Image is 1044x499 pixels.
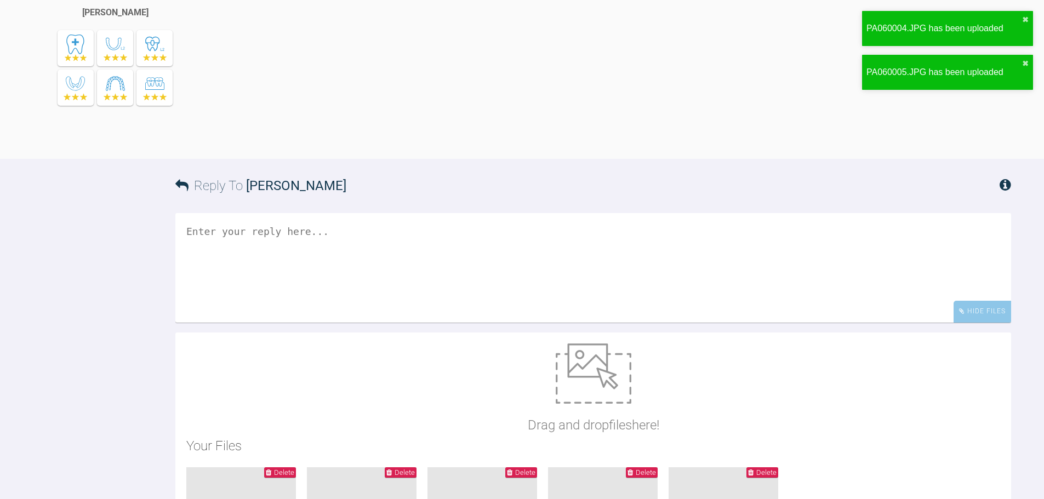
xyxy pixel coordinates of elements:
div: PA060005.JPG has been uploaded [866,65,1022,79]
span: Delete [395,468,415,477]
span: Delete [274,468,294,477]
div: [PERSON_NAME] [82,5,149,20]
div: PA060004.JPG has been uploaded [866,21,1022,36]
div: Hide Files [954,301,1011,322]
span: Delete [515,468,535,477]
h2: Your Files [186,435,1000,456]
button: close [1022,59,1029,68]
p: Drag and drop files here! [528,415,659,435]
span: Delete [756,468,777,477]
span: [PERSON_NAME] [246,178,346,193]
span: Delete [636,468,656,477]
button: close [1022,15,1029,24]
h3: Reply To [175,175,346,196]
